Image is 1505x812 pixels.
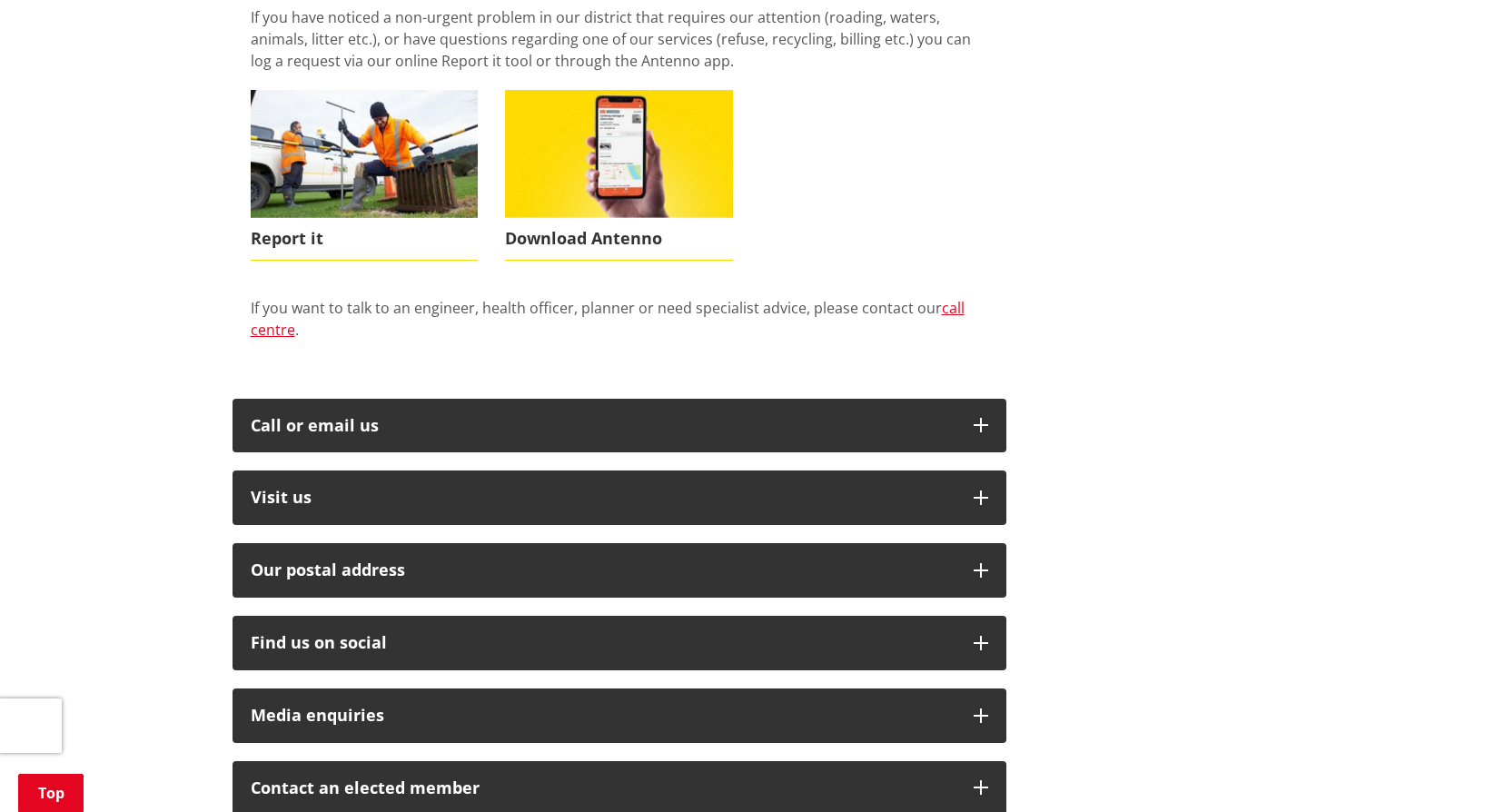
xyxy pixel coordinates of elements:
a: Top [18,774,84,812]
a: Download Antenno [505,90,733,260]
iframe: Messenger Launcher [1421,736,1487,801]
button: Call or email us [233,399,1006,453]
div: Find us on social [251,634,955,652]
button: Our postal address [233,543,1006,598]
span: Report it [251,218,479,260]
div: Media enquiries [251,707,955,725]
h2: Our postal address [251,561,955,579]
button: Media enquiries [233,688,1006,743]
button: Find us on social [233,616,1006,670]
p: Visit us [251,489,955,507]
a: Report it [251,90,479,260]
img: Antenno [505,90,733,218]
div: Call or email us [251,417,955,435]
span: Download Antenno [505,218,733,260]
span: If you have noticed a non-urgent problem in our district that requires our attention (roading, wa... [251,7,971,71]
button: Visit us [233,470,1006,525]
div: If you want to talk to an engineer, health officer, planner or need specialist advice, please con... [251,297,988,362]
a: call centre [251,298,965,340]
p: Contact an elected member [251,779,955,797]
img: Report it [251,90,479,218]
